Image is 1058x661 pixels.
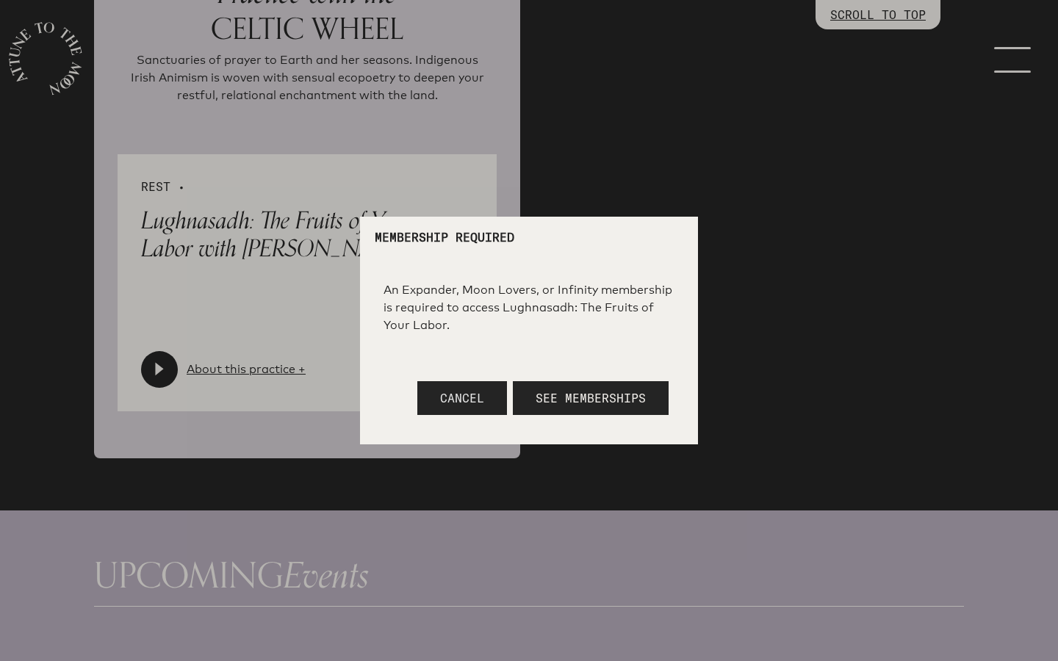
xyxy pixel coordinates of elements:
span: Cancel [440,391,484,405]
p: Membership Required [375,231,683,243]
button: Cancel [417,381,507,415]
button: See Memberships [513,381,669,415]
span: See Memberships [536,391,646,405]
div: An Expander, Moon Lovers, or Infinity membership is required to access Lughnasadh: The Fruits of ... [384,281,674,334]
